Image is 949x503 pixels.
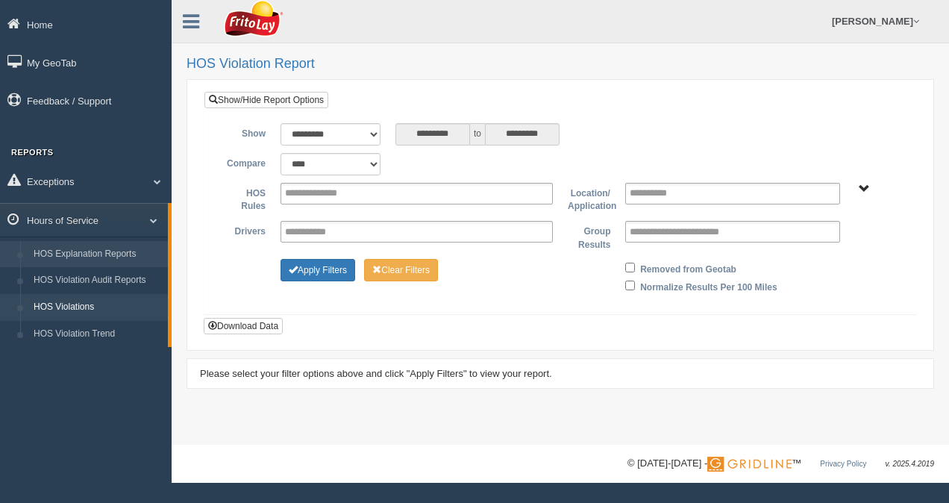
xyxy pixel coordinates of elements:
span: Please select your filter options above and click "Apply Filters" to view your report. [200,368,552,379]
label: Removed from Geotab [640,259,736,277]
a: Privacy Policy [820,460,866,468]
a: HOS Violation Trend [27,321,168,348]
a: HOS Violation Audit Reports [27,267,168,294]
button: Change Filter Options [364,259,438,281]
label: Location/ Application [560,183,618,213]
label: Group Results [560,221,618,251]
button: Download Data [204,318,283,334]
div: © [DATE]-[DATE] - ™ [627,456,934,472]
h2: HOS Violation Report [187,57,934,72]
button: Change Filter Options [281,259,355,281]
label: Normalize Results Per 100 Miles [640,277,777,295]
a: HOS Violations [27,294,168,321]
a: HOS Explanation Reports [27,241,168,268]
label: Show [216,123,273,141]
img: Gridline [707,457,792,472]
span: v. 2025.4.2019 [886,460,934,468]
a: Show/Hide Report Options [204,92,328,108]
label: HOS Rules [216,183,273,213]
label: Compare [216,153,273,171]
label: Drivers [216,221,273,239]
span: to [470,123,485,146]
